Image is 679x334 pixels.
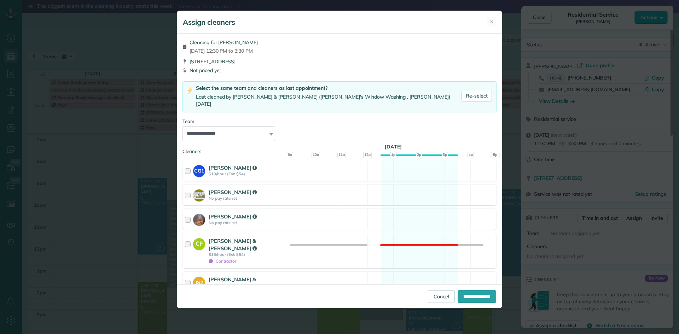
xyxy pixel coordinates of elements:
[209,220,288,225] strong: No pay rate set
[193,165,205,175] strong: CG1
[182,67,497,74] div: Not priced yet
[187,87,193,94] img: lightning-bolt-icon-94e5364df696ac2de96d3a42b8a9ff6ba979493684c50e6bbbcda72601fa0d29.png
[196,84,462,92] div: Select the same team and cleaners as last appointment?
[193,238,205,248] strong: CF
[209,171,288,176] strong: $18/hour (Est: $54)
[182,58,497,65] div: [STREET_ADDRESS]
[190,47,258,54] span: [DATE] 12:30 PM to 3:30 PM
[209,258,236,264] span: Contractor
[209,164,257,171] strong: [PERSON_NAME]
[190,39,258,46] span: Cleaning for [PERSON_NAME]
[209,189,257,195] strong: [PERSON_NAME]
[209,213,257,220] strong: [PERSON_NAME]
[183,17,235,27] h5: Assign cleaners
[196,93,462,108] div: Last cleaned by [PERSON_NAME] & [PERSON_NAME] ([PERSON_NAME]'s Window Washing , [PERSON_NAME]) [D...
[209,276,281,298] strong: [PERSON_NAME] & [PERSON_NAME] RJ Cleaning Services
[209,196,288,201] strong: No pay rate set
[428,290,455,303] a: Cancel
[182,148,497,150] div: Cleaners
[209,238,257,252] strong: [PERSON_NAME] & [PERSON_NAME]
[490,18,494,25] span: ✕
[182,118,497,125] div: Team
[193,277,205,286] strong: JS2
[462,91,492,101] a: Re-select
[209,252,288,257] strong: $18/hour (Est: $54)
